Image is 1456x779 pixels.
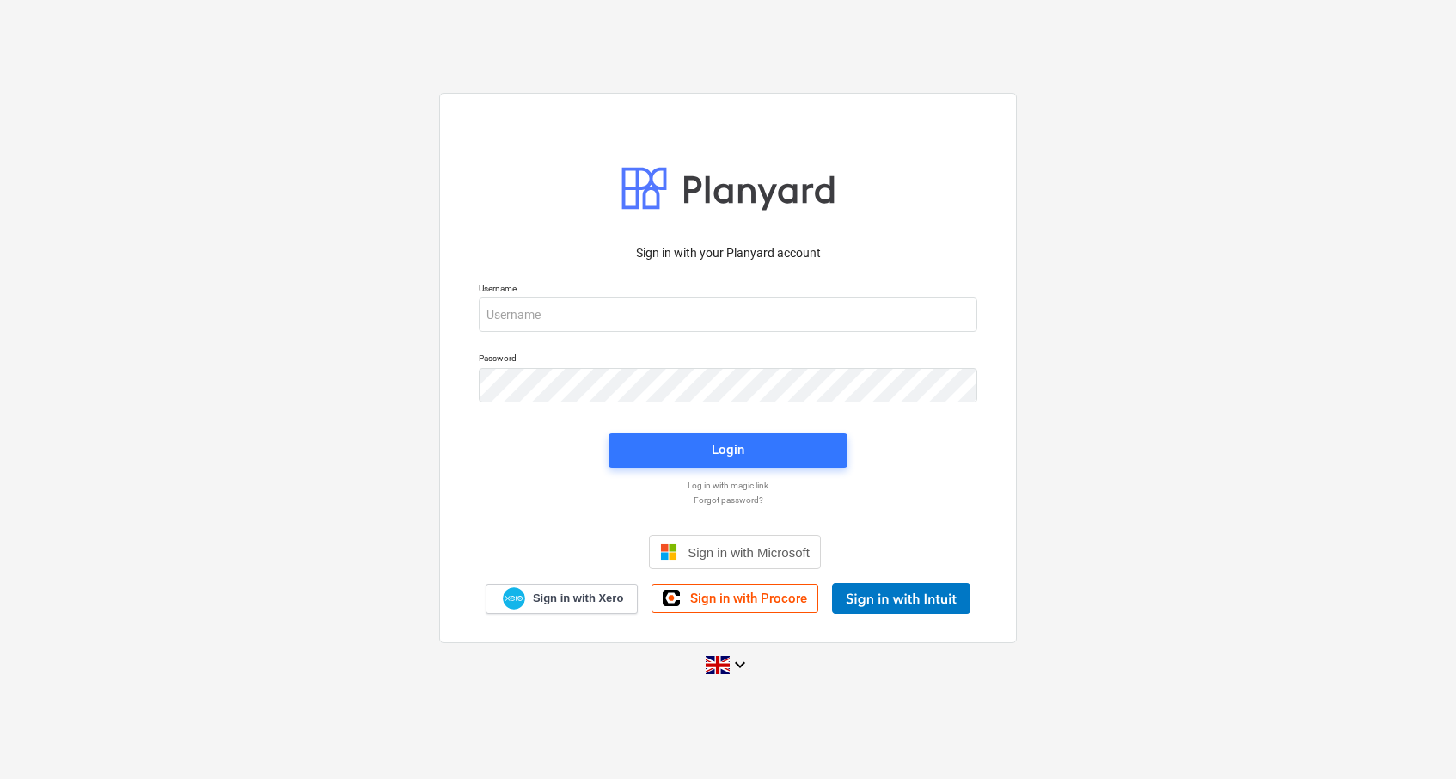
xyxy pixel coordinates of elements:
[479,297,977,332] input: Username
[652,584,818,613] a: Sign in with Procore
[712,439,744,461] div: Login
[660,543,677,561] img: Microsoft logo
[479,244,977,262] p: Sign in with your Planyard account
[470,494,986,506] a: Forgot password?
[690,591,807,606] span: Sign in with Procore
[479,283,977,297] p: Username
[730,654,750,675] i: keyboard_arrow_down
[486,584,639,614] a: Sign in with Xero
[503,587,525,610] img: Xero logo
[533,591,623,606] span: Sign in with Xero
[688,545,810,560] span: Sign in with Microsoft
[609,433,847,468] button: Login
[470,480,986,491] a: Log in with magic link
[479,353,977,367] p: Password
